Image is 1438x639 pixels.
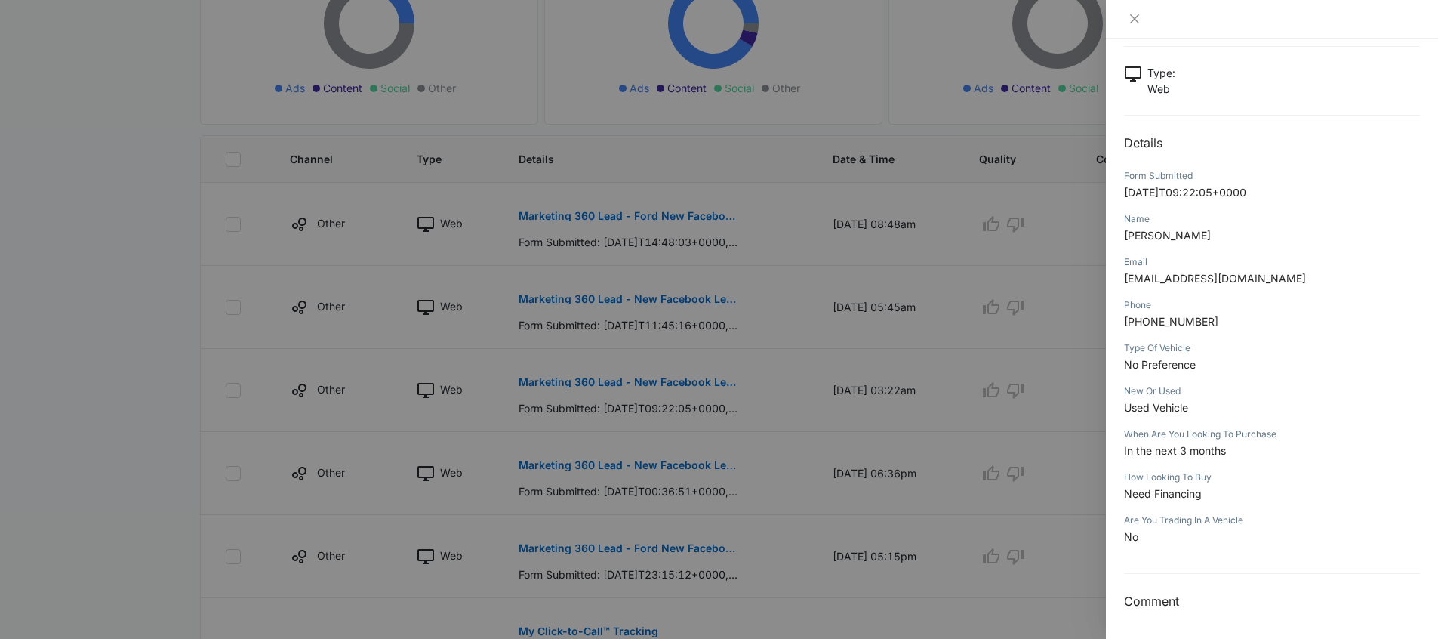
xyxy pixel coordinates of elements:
[1124,341,1420,355] div: Type Of Vehicle
[1124,514,1420,527] div: Are You Trading In A Vehicle
[1124,401,1188,414] span: Used Vehicle
[1124,592,1420,610] h3: Comment
[1124,428,1420,441] div: When Are You Looking To Purchase
[1124,272,1306,285] span: [EMAIL_ADDRESS][DOMAIN_NAME]
[1124,229,1211,242] span: [PERSON_NAME]
[1124,384,1420,398] div: New Or Used
[1124,212,1420,226] div: Name
[1124,530,1138,543] span: No
[1147,81,1175,97] p: Web
[1124,134,1420,152] h2: Details
[1124,471,1420,484] div: How Looking To Buy
[1124,255,1420,269] div: Email
[1124,487,1202,500] span: Need Financing
[1129,13,1141,25] span: close
[1124,444,1226,457] span: In the next 3 months
[1124,358,1196,371] span: No Preference
[1124,186,1246,199] span: [DATE]T09:22:05+0000
[1124,298,1420,312] div: Phone
[1124,169,1420,183] div: Form Submitted
[1124,12,1145,26] button: Close
[1147,65,1175,81] p: Type :
[1124,315,1218,328] span: [PHONE_NUMBER]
